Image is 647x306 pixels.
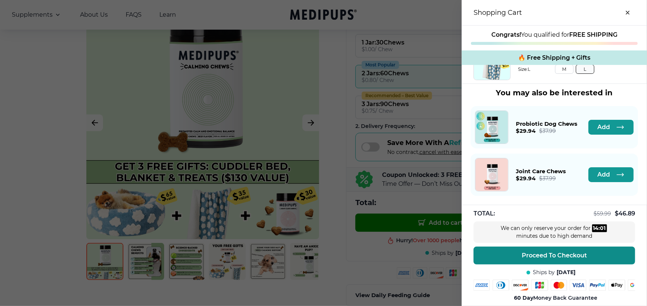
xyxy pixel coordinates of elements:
img: jcb [531,280,548,291]
span: $ 59.99 [594,210,611,217]
span: Proceed To Checkout [522,252,587,259]
div: : [592,224,607,232]
button: close-cart [620,5,635,20]
span: Joint Care Chews [516,168,566,175]
button: Proceed To Checkout [474,247,635,264]
img: amex [474,280,490,291]
img: google [628,280,645,291]
img: paypal [589,280,606,291]
span: Size: L [518,66,631,72]
a: Probiotic Dog Chews [475,111,508,144]
span: You qualified for [491,31,617,38]
img: diners-club [493,280,509,291]
span: $ 46.89 [615,210,635,217]
span: Money Back Guarantee [514,295,598,302]
a: Probiotic Dog Chews$29.94$37.99 [516,120,577,134]
img: apple [609,280,625,291]
img: Joint Care Chews [475,158,508,191]
span: $ 29.94 [516,175,535,182]
div: We can only reserve your order for minutes due to high demand [499,224,610,240]
div: 14 [593,224,599,232]
h3: You may also be interested in [471,88,638,97]
button: Add [588,120,634,135]
div: 01 [600,224,606,232]
span: Probiotic Dog Chews [516,120,577,127]
span: Ships by [533,269,555,276]
span: TOTAL: [474,210,495,218]
button: M [555,65,574,74]
strong: FREE SHIPPING [569,31,617,38]
button: L [576,65,594,74]
img: Probiotic Dog Chews [475,111,508,144]
span: Add [597,124,610,131]
a: Joint Care Chews$29.94$37.99 [516,168,566,182]
span: $ 37.99 [539,128,556,134]
h3: Shopping Cart [474,9,522,17]
strong: Congrats! [491,31,521,38]
button: Add [588,167,634,182]
span: [DATE] [557,269,576,276]
img: mastercard [551,280,567,291]
strong: 60 Day [514,295,534,301]
span: 🔥 Free Shipping + Gifts [518,54,591,61]
span: $ 29.94 [516,127,535,134]
img: visa [570,280,586,291]
span: $ 37.99 [539,175,556,182]
img: discover [512,280,528,291]
span: Add [597,171,610,178]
